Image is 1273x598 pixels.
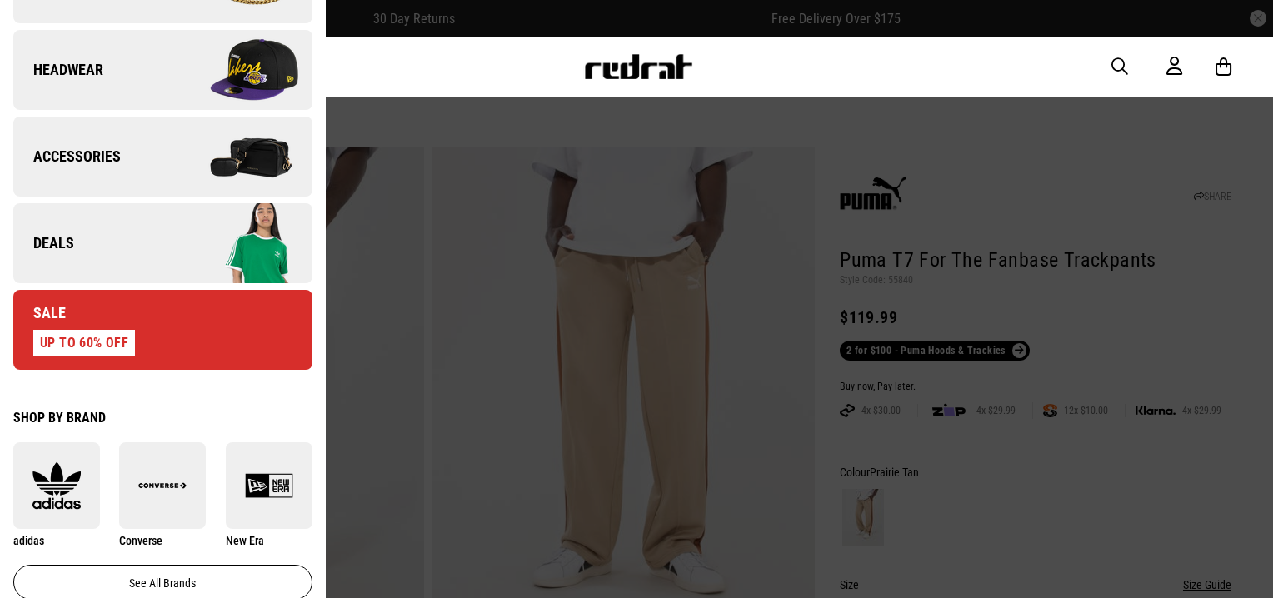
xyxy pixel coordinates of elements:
[13,147,121,167] span: Accessories
[13,534,44,547] span: adidas
[13,30,312,110] a: Headwear Company
[13,290,312,370] a: Sale UP TO 60% OFF
[226,461,312,510] img: New Era
[13,410,312,426] div: Shop by Brand
[226,442,312,548] a: New Era New Era
[13,233,74,253] span: Deals
[13,60,103,80] span: Headwear
[119,534,162,547] span: Converse
[13,442,100,548] a: adidas adidas
[13,203,312,283] a: Deals Company
[13,7,63,57] button: Open LiveChat chat widget
[119,461,206,510] img: Converse
[13,461,100,510] img: adidas
[162,28,312,112] img: Company
[226,534,264,547] span: New Era
[119,442,206,548] a: Converse Converse
[13,303,66,323] span: Sale
[583,54,693,79] img: Redrat logo
[33,330,135,356] div: UP TO 60% OFF
[13,117,312,197] a: Accessories Company
[162,202,312,285] img: Company
[162,115,312,198] img: Company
